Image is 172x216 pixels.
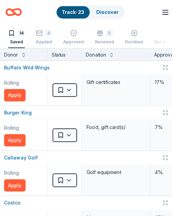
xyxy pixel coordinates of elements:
[55,5,124,19] button: Track· 23Discover
[8,39,25,44] div: Saved
[124,27,142,48] button: Declined
[85,77,144,86] div: Gift certificates
[85,166,144,176] div: Golf equipment
[96,9,118,15] a: Discover
[85,50,105,59] div: Donation
[35,39,52,44] div: Applied
[105,29,112,36] div: 5
[4,133,25,145] button: Apply
[124,39,142,44] div: Declined
[63,39,83,44] div: Approved
[62,9,83,15] a: Track· 23
[4,78,19,86] div: Rolling
[4,108,31,116] button: Burger King
[4,178,25,190] button: Apply
[8,27,25,48] button: 14Saved
[4,88,25,101] button: Apply
[18,29,25,36] div: 14
[4,168,19,176] div: Rolling
[85,122,144,131] div: Food, gift card(s)
[35,27,52,48] button: 4Applied
[47,48,81,60] div: Status
[94,27,113,48] button: 5Received
[4,50,18,59] div: Donor
[4,63,49,71] button: Buffalo Wild Wings
[4,152,38,160] button: Callaway Golf
[94,39,113,44] div: Received
[45,29,52,36] div: 4
[4,123,19,131] div: Rolling
[5,4,22,20] a: Home
[63,27,83,48] button: Approved
[4,197,21,205] button: Costco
